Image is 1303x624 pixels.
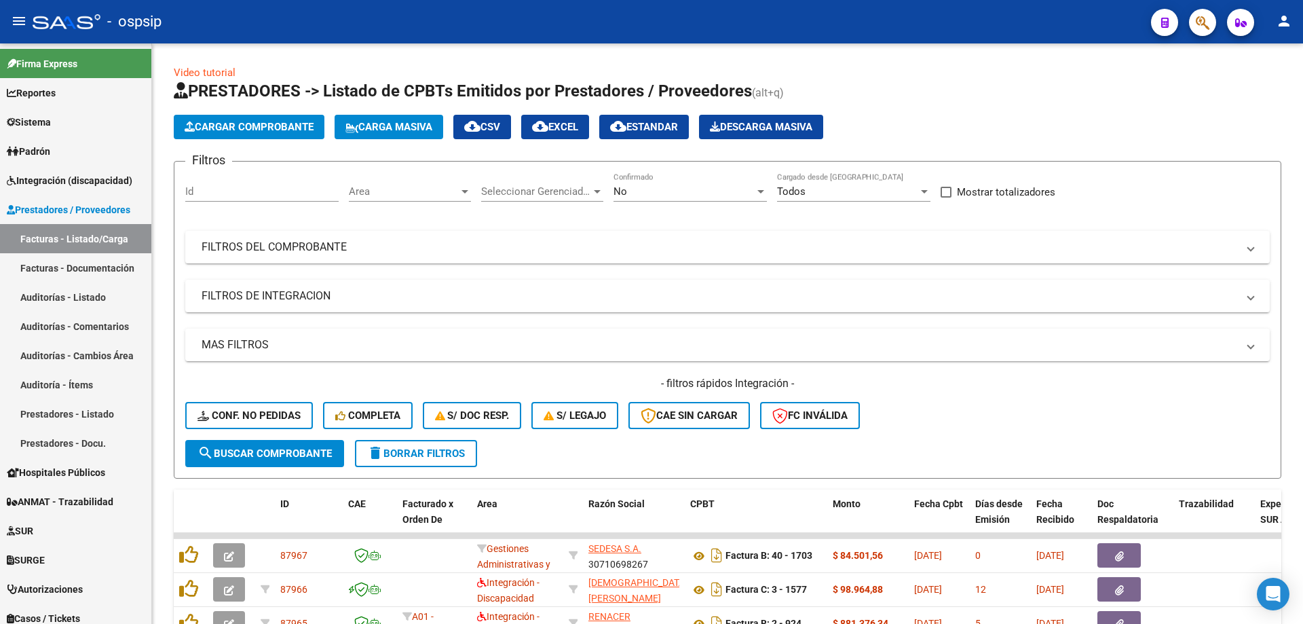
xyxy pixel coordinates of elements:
button: CAE SIN CARGAR [628,402,750,429]
span: Hospitales Públicos [7,465,105,480]
span: Gestiones Administrativas y Otros [477,543,550,585]
span: FC Inválida [772,409,848,422]
strong: $ 98.964,88 [833,584,883,595]
mat-expansion-panel-header: MAS FILTROS [185,329,1270,361]
datatable-header-cell: ID [275,490,343,549]
datatable-header-cell: Trazabilidad [1173,490,1255,549]
span: Sistema [7,115,51,130]
span: SURGE [7,553,45,568]
app-download-masive: Descarga masiva de comprobantes (adjuntos) [699,115,823,139]
datatable-header-cell: Fecha Recibido [1031,490,1092,549]
button: Conf. no pedidas [185,402,313,429]
mat-icon: cloud_download [532,118,548,134]
datatable-header-cell: Días desde Emisión [970,490,1031,549]
i: Descargar documento [708,545,725,566]
mat-icon: cloud_download [464,118,480,134]
mat-panel-title: FILTROS DE INTEGRACION [202,289,1237,304]
mat-icon: person [1276,13,1292,29]
button: Buscar Comprobante [185,440,344,467]
span: Area [349,185,459,198]
button: Borrar Filtros [355,440,477,467]
mat-expansion-panel-header: FILTROS DE INTEGRACION [185,280,1270,312]
button: FC Inválida [760,402,860,429]
datatable-header-cell: CAE [343,490,397,549]
span: [DATE] [1036,584,1064,595]
span: (alt+q) [752,86,784,99]
span: Prestadores / Proveedores [7,202,130,217]
span: CPBT [690,498,715,509]
span: [DATE] [1036,550,1064,561]
button: S/ legajo [531,402,618,429]
mat-icon: delete [367,445,383,461]
span: Autorizaciones [7,582,83,597]
span: Padrón [7,144,50,159]
span: PRESTADORES -> Listado de CPBTs Emitidos por Prestadores / Proveedores [174,81,752,100]
span: Buscar Comprobante [197,447,332,460]
span: CSV [464,121,500,133]
span: [DEMOGRAPHIC_DATA][PERSON_NAME] [588,577,687,604]
span: Integración - Discapacidad [477,577,540,604]
span: Seleccionar Gerenciador [481,185,591,198]
span: 0 [975,550,981,561]
mat-icon: menu [11,13,27,29]
span: ANMAT - Trazabilidad [7,494,113,509]
span: CAE [348,498,366,509]
span: Cargar Comprobante [185,121,314,133]
strong: $ 84.501,56 [833,550,883,561]
button: Cargar Comprobante [174,115,324,139]
mat-panel-title: FILTROS DEL COMPROBANTE [202,240,1237,255]
span: 87966 [280,584,307,595]
datatable-header-cell: Area [472,490,563,549]
datatable-header-cell: Doc Respaldatoria [1092,490,1173,549]
span: ID [280,498,289,509]
span: CAE SIN CARGAR [641,409,738,422]
button: Completa [323,402,413,429]
button: Descarga Masiva [699,115,823,139]
i: Descargar documento [708,579,725,600]
span: Facturado x Orden De [402,498,453,525]
span: - ospsip [107,7,162,37]
strong: Factura C: 3 - 1577 [725,585,807,595]
strong: Factura B: 40 - 1703 [725,551,812,562]
span: [DATE] [914,584,942,595]
datatable-header-cell: CPBT [685,490,827,549]
a: Video tutorial [174,67,235,79]
span: [DATE] [914,550,942,561]
datatable-header-cell: Facturado x Orden De [397,490,472,549]
span: Doc Respaldatoria [1097,498,1158,525]
span: 12 [975,584,986,595]
span: Días desde Emisión [975,498,1023,525]
button: EXCEL [521,115,589,139]
span: Razón Social [588,498,645,509]
h3: Filtros [185,151,232,170]
span: Fecha Recibido [1036,498,1074,525]
div: 23311128604 [588,575,679,604]
datatable-header-cell: Fecha Cpbt [909,490,970,549]
mat-expansion-panel-header: FILTROS DEL COMPROBANTE [185,231,1270,263]
span: SUR [7,524,33,538]
button: S/ Doc Resp. [423,402,522,429]
mat-icon: cloud_download [610,118,626,134]
span: Firma Express [7,56,77,71]
span: SEDESA S.A. [588,543,641,554]
mat-panel-title: MAS FILTROS [202,337,1237,352]
span: No [613,185,627,198]
span: Descarga Masiva [710,121,812,133]
datatable-header-cell: Razón Social [583,490,685,549]
span: Borrar Filtros [367,447,465,460]
span: Todos [777,185,806,198]
span: Mostrar totalizadores [957,184,1055,200]
span: EXCEL [532,121,578,133]
span: S/ Doc Resp. [435,409,510,422]
button: Carga Masiva [335,115,443,139]
span: Estandar [610,121,678,133]
span: Area [477,498,497,509]
span: Trazabilidad [1179,498,1234,509]
div: Open Intercom Messenger [1257,578,1289,610]
button: Estandar [599,115,689,139]
span: 87967 [280,550,307,561]
span: Completa [335,409,400,422]
span: S/ legajo [544,409,606,422]
mat-icon: search [197,445,214,461]
span: Fecha Cpbt [914,498,963,509]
